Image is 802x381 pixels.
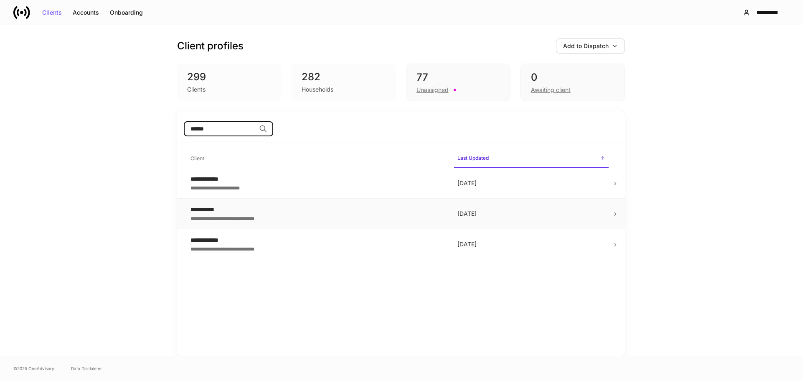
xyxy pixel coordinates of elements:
div: Awaiting client [531,86,571,94]
button: Clients [37,6,67,19]
h6: Last Updated [457,154,489,162]
button: Add to Dispatch [556,38,625,54]
button: Accounts [67,6,104,19]
p: [DATE] [457,240,605,248]
span: Client [187,150,447,167]
span: © 2025 OneAdvisory [13,365,54,372]
div: Accounts [73,10,99,15]
div: Unassigned [416,86,449,94]
h6: Client [190,154,204,162]
div: Clients [42,10,62,15]
a: Data Disclaimer [71,365,102,372]
div: 282 [302,70,386,84]
div: Add to Dispatch [563,43,618,49]
p: [DATE] [457,179,605,187]
span: Last Updated [454,150,609,168]
button: Onboarding [104,6,148,19]
div: 77Unassigned [406,64,510,101]
div: 299 [187,70,272,84]
p: [DATE] [457,210,605,218]
div: Households [302,85,333,94]
div: 77 [416,71,500,84]
div: 0Awaiting client [520,64,625,101]
h3: Client profiles [177,39,244,53]
div: Clients [187,85,206,94]
div: 0 [531,71,614,84]
div: Onboarding [110,10,143,15]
